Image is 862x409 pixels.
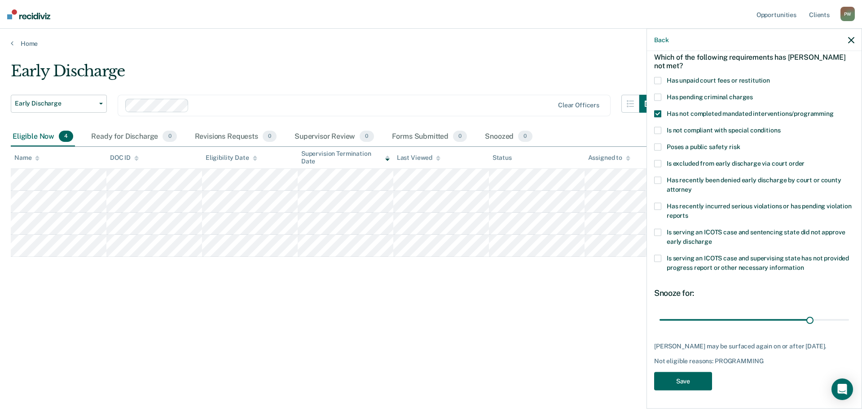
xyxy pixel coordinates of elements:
[59,131,73,142] span: 4
[263,131,277,142] span: 0
[667,229,845,245] span: Is serving an ICOTS case and sentencing state did not approve early discharge
[11,40,851,48] a: Home
[654,45,854,77] div: Which of the following requirements has [PERSON_NAME] not met?
[11,62,657,88] div: Early Discharge
[654,288,854,298] div: Snooze for:
[654,357,854,365] div: Not eligible reasons: PROGRAMMING
[110,154,139,162] div: DOC ID
[14,154,40,162] div: Name
[390,127,469,147] div: Forms Submitted
[558,101,599,109] div: Clear officers
[163,131,176,142] span: 0
[15,100,96,107] span: Early Discharge
[667,110,834,117] span: Has not completed mandated interventions/programming
[206,154,257,162] div: Eligibility Date
[483,127,534,147] div: Snoozed
[588,154,630,162] div: Assigned to
[7,9,50,19] img: Recidiviz
[654,36,668,44] button: Back
[293,127,376,147] div: Supervisor Review
[11,127,75,147] div: Eligible Now
[667,127,780,134] span: Is not compliant with special conditions
[360,131,374,142] span: 0
[831,378,853,400] div: Open Intercom Messenger
[654,372,712,391] button: Save
[397,154,440,162] div: Last Viewed
[667,176,841,193] span: Has recently been denied early discharge by court or county attorney
[518,131,532,142] span: 0
[453,131,467,142] span: 0
[301,150,390,165] div: Supervision Termination Date
[667,255,849,271] span: Is serving an ICOTS case and supervising state has not provided progress report or other necessar...
[654,342,854,350] div: [PERSON_NAME] may be surfaced again on or after [DATE].
[840,7,855,21] div: P W
[667,143,740,150] span: Poses a public safety risk
[667,160,805,167] span: Is excluded from early discharge via court order
[89,127,178,147] div: Ready for Discharge
[493,154,512,162] div: Status
[193,127,278,147] div: Revisions Requests
[667,202,852,219] span: Has recently incurred serious violations or has pending violation reports
[667,77,770,84] span: Has unpaid court fees or restitution
[667,93,753,101] span: Has pending criminal charges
